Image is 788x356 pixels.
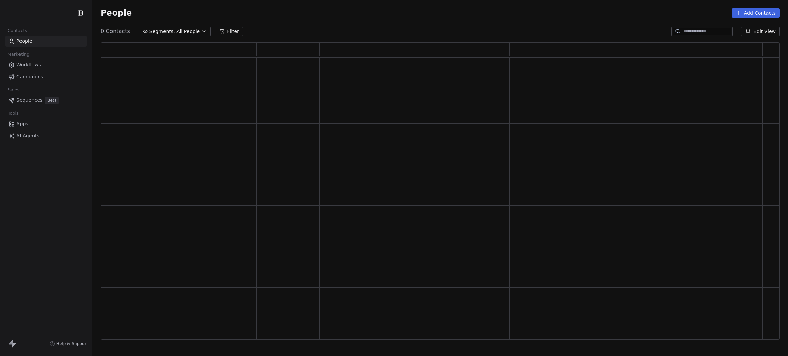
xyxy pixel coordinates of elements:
[5,59,87,70] a: Workflows
[5,85,23,95] span: Sales
[16,120,28,127] span: Apps
[45,97,59,104] span: Beta
[5,95,87,106] a: SequencesBeta
[101,8,132,18] span: People
[4,26,30,36] span: Contacts
[16,132,39,139] span: AI Agents
[16,61,41,68] span: Workflows
[5,108,22,119] span: Tools
[741,27,780,36] button: Edit View
[5,71,87,82] a: Campaigns
[56,341,88,346] span: Help & Support
[176,28,200,35] span: All People
[50,341,88,346] a: Help & Support
[149,28,175,35] span: Segments:
[215,27,243,36] button: Filter
[5,130,87,141] a: AI Agents
[5,36,87,47] a: People
[101,27,130,36] span: 0 Contacts
[5,118,87,129] a: Apps
[4,49,32,59] span: Marketing
[16,73,43,80] span: Campaigns
[16,38,32,45] span: People
[16,97,42,104] span: Sequences
[732,8,780,18] button: Add Contacts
